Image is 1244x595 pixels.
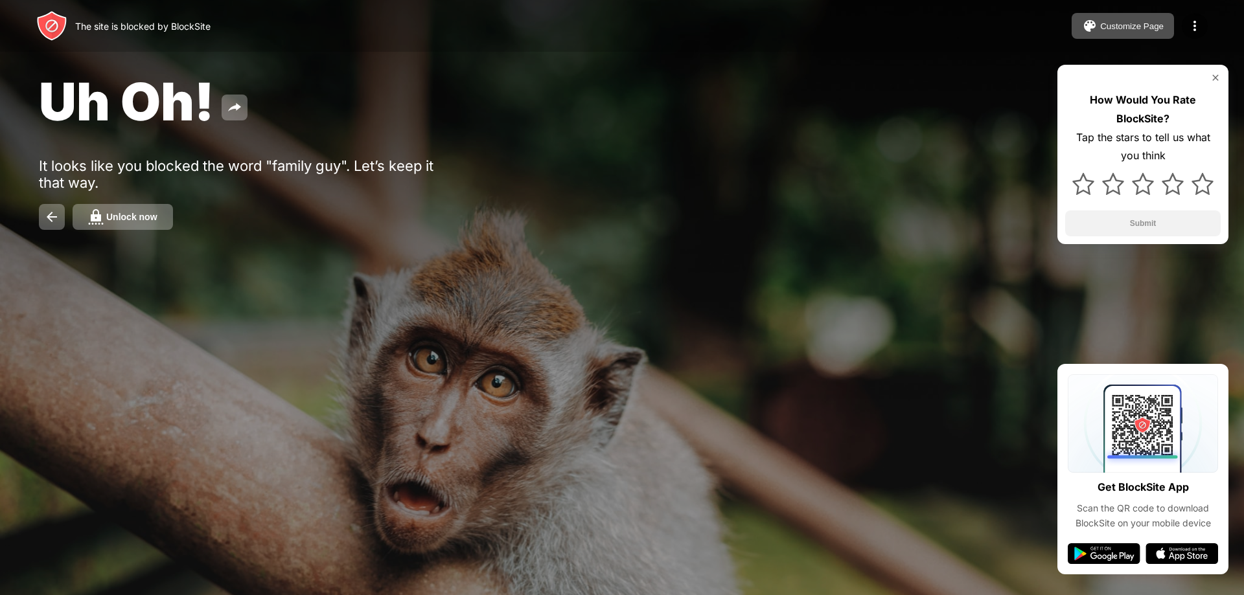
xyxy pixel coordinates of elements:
[1065,210,1221,236] button: Submit
[1068,501,1218,530] div: Scan the QR code to download BlockSite on your mobile device
[1065,128,1221,166] div: Tap the stars to tell us what you think
[1162,173,1184,195] img: star.svg
[1072,13,1174,39] button: Customize Page
[1102,173,1124,195] img: star.svg
[1192,173,1214,195] img: star.svg
[39,70,214,133] span: Uh Oh!
[1082,18,1098,34] img: pallet.svg
[36,10,67,41] img: header-logo.svg
[1100,21,1164,31] div: Customize Page
[39,157,439,191] div: It looks like you blocked the word "family guy". Let’s keep it that way.
[227,100,242,115] img: share.svg
[1132,173,1154,195] img: star.svg
[1068,543,1140,564] img: google-play.svg
[44,209,60,225] img: back.svg
[1098,478,1189,497] div: Get BlockSite App
[75,21,211,32] div: The site is blocked by BlockSite
[1146,543,1218,564] img: app-store.svg
[106,212,157,222] div: Unlock now
[88,209,104,225] img: password.svg
[1072,173,1094,195] img: star.svg
[1065,91,1221,128] div: How Would You Rate BlockSite?
[1068,374,1218,473] img: qrcode.svg
[1210,73,1221,83] img: rate-us-close.svg
[1187,18,1203,34] img: menu-icon.svg
[73,204,173,230] button: Unlock now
